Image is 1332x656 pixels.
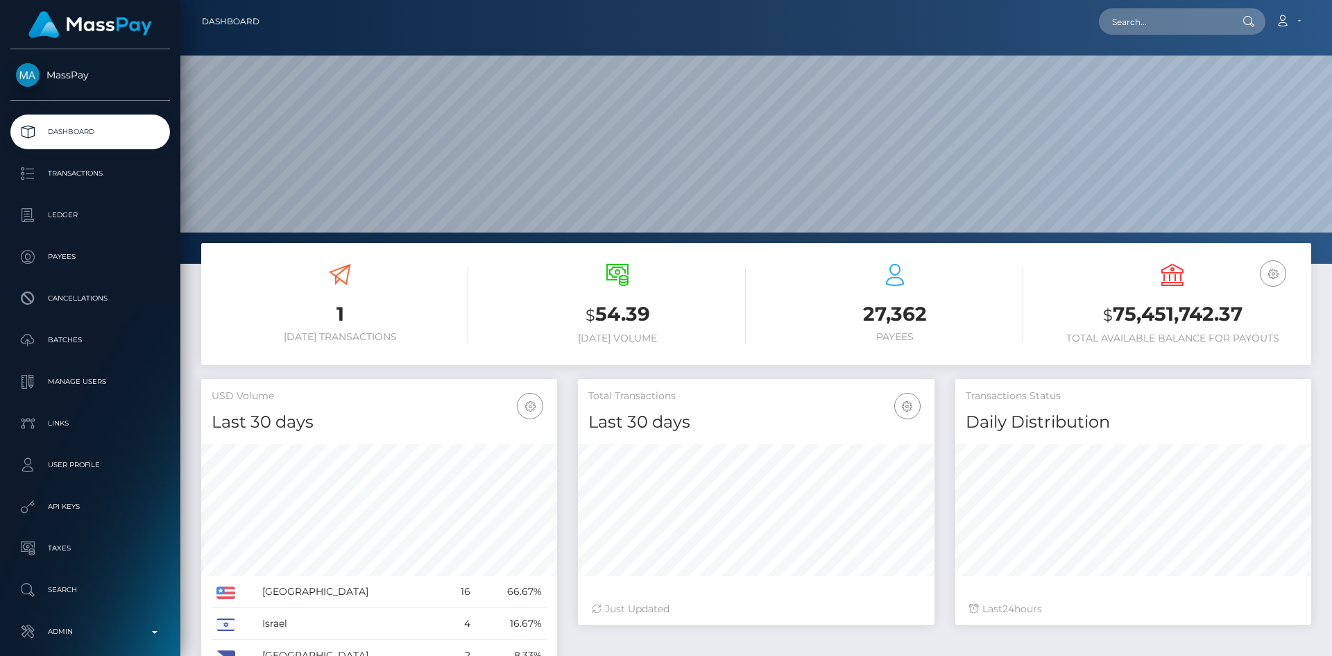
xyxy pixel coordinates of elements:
a: Admin [10,614,170,649]
input: Search... [1099,8,1229,35]
p: Batches [16,330,164,351]
p: Taxes [16,538,164,559]
a: Taxes [10,531,170,566]
img: IL.png [216,619,235,631]
h6: [DATE] Volume [489,333,746,344]
p: Cancellations [16,288,164,309]
h4: Last 30 days [212,410,547,435]
p: Transactions [16,163,164,184]
td: 16.67% [475,608,547,640]
td: 16 [444,576,475,608]
h3: 54.39 [489,301,746,329]
p: Dashboard [16,121,164,142]
h3: 1 [212,301,468,328]
small: $ [1103,305,1113,325]
a: API Keys [10,489,170,524]
p: Links [16,413,164,434]
a: Cancellations [10,281,170,316]
a: Transactions [10,156,170,191]
a: Dashboard [10,115,170,149]
p: User Profile [16,455,164,476]
a: Batches [10,323,170,358]
small: $ [586,305,595,325]
a: Dashboard [202,7,259,36]
h5: Transactions Status [966,389,1301,403]
h3: 75,451,742.37 [1044,301,1301,329]
span: MassPay [10,69,170,81]
td: 4 [444,608,475,640]
img: MassPay Logo [28,11,152,38]
h6: Payees [767,331,1023,343]
h4: Last 30 days [588,410,923,435]
h3: 27,362 [767,301,1023,328]
div: Just Updated [592,602,920,616]
h5: USD Volume [212,389,547,403]
a: User Profile [10,448,170,482]
a: Links [10,406,170,441]
p: Payees [16,246,164,267]
h5: Total Transactions [588,389,923,403]
h6: [DATE] Transactions [212,331,468,343]
h4: Daily Distribution [966,410,1301,435]
a: Manage Users [10,364,170,399]
a: Payees [10,239,170,274]
td: [GEOGRAPHIC_DATA] [257,576,444,608]
div: Last hours [969,602,1297,616]
a: Ledger [10,198,170,233]
td: 66.67% [475,576,547,608]
p: Manage Users [16,371,164,392]
p: API Keys [16,496,164,517]
img: US.png [216,587,235,599]
p: Ledger [16,205,164,226]
img: MassPay [16,63,40,87]
p: Search [16,580,164,600]
p: Admin [16,621,164,642]
a: Search [10,573,170,607]
h6: Total Available Balance for Payouts [1044,333,1301,344]
td: Israel [257,608,444,640]
span: 24 [1002,603,1014,615]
